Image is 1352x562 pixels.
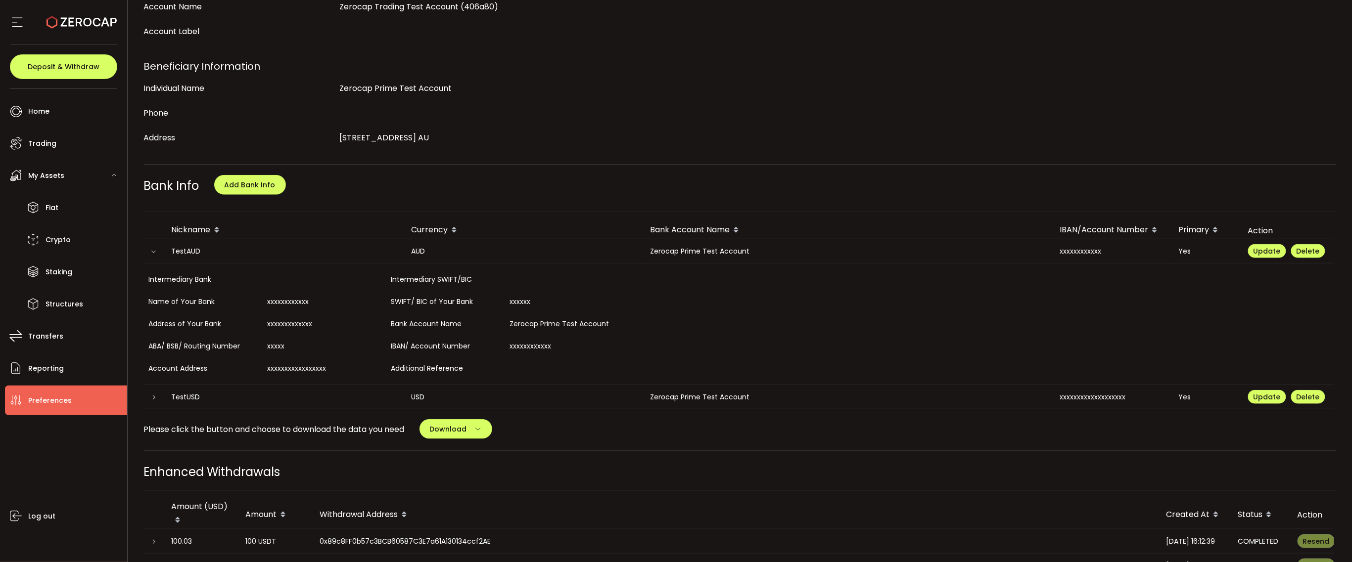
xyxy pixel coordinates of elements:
[46,265,72,279] span: Staking
[164,501,238,529] div: Amount (USD)
[144,22,335,42] div: Account Label
[1254,246,1281,256] span: Update
[263,335,386,357] div: xxxxx
[28,393,72,408] span: Preferences
[28,63,99,70] span: Deposit & Withdraw
[28,509,55,523] span: Log out
[420,419,492,439] button: Download
[164,391,404,403] div: TestUSD
[1254,392,1281,402] span: Update
[144,103,335,123] div: Phone
[144,423,405,435] span: Please click the button and choose to download the data you need
[1291,244,1325,258] button: Delete
[339,83,452,94] span: Zerocap Prime Test Account
[1298,534,1335,548] button: Resend
[404,391,643,403] div: USD
[263,357,386,380] div: xxxxxxxxxxxxxxxxx
[144,56,1337,76] div: Beneficiary Information
[643,391,1052,403] div: Zerocap Prime Test Account
[404,222,643,239] div: Currency
[1240,225,1334,236] div: Action
[246,536,304,547] div: 100 USDT
[238,507,312,523] div: Amount
[10,54,117,79] button: Deposit & Withdraw
[164,246,404,257] div: TestAUD
[505,313,629,335] div: Zerocap Prime Test Account
[144,177,199,194] span: Bank Info
[1290,509,1334,520] div: Action
[1052,246,1171,257] div: xxxxxxxxxxxx
[46,233,71,247] span: Crypto
[214,175,286,195] button: Add Bank Info
[28,361,64,376] span: Reporting
[28,136,56,151] span: Trading
[1159,507,1230,523] div: Created At
[312,536,1159,547] div: 0x89c8FF0b57c3BCB60587C3E7a61A130134ccf2AE
[144,463,1337,480] div: Enhanced Withdrawals
[1171,391,1240,403] div: Yes
[643,222,1052,239] div: Bank Account Name
[144,357,263,380] div: Account Address
[386,268,505,291] div: Intermediary SWIFT/BIC
[28,104,49,119] span: Home
[144,79,335,98] div: Individual Name
[225,180,276,190] span: Add Bank Info
[1230,507,1290,523] div: Status
[430,424,467,434] span: Download
[386,335,505,357] div: IBAN/ Account Number
[1171,222,1240,239] div: Primary
[505,291,629,313] div: xxxxxx
[28,329,63,344] span: Transfers
[28,169,64,183] span: My Assets
[144,313,263,335] div: Address of Your Bank
[263,291,386,313] div: xxxxxxxxxxxx
[1166,536,1222,547] div: [DATE] 16:12:39
[339,1,498,12] span: Zerocap Trading Test Account (406a80)
[144,335,263,357] div: ABA/ BSB/ Routing Number
[312,507,1159,523] div: Withdrawal Address
[1297,246,1320,256] span: Delete
[386,313,505,335] div: Bank Account Name
[1303,515,1352,562] iframe: Chat Widget
[643,246,1052,257] div: Zerocap Prime Test Account
[46,297,83,311] span: Structures
[164,222,404,239] div: Nickname
[1248,390,1286,404] button: Update
[144,128,335,148] div: Address
[144,291,263,313] div: Name of Your Bank
[144,268,263,291] div: Intermediary Bank
[1291,390,1325,404] button: Delete
[1238,536,1282,547] div: COMPLETED
[1052,391,1171,403] div: xxxxxxxxxxxxxxxxxxx
[1052,222,1171,239] div: IBAN/Account Number
[505,335,629,357] div: xxxxxxxxxxxx
[46,201,58,215] span: Fiat
[386,357,505,380] div: Additional Reference
[1248,244,1286,258] button: Update
[1297,392,1320,402] span: Delete
[172,536,230,547] div: 100.03
[386,291,505,313] div: SWIFT/ BIC of Your Bank
[1171,246,1240,257] div: Yes
[263,313,386,335] div: xxxxxxxxxxxxx
[339,132,429,143] span: [STREET_ADDRESS] AU
[404,246,643,257] div: AUD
